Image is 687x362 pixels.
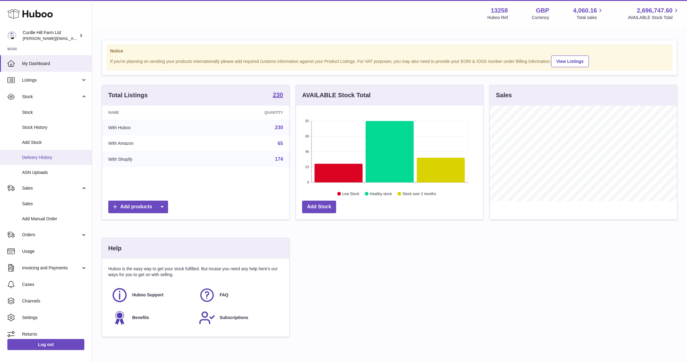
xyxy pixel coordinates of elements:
img: miranda@diddlysquatfarmshop.com [7,31,17,40]
span: Usage [22,248,87,254]
span: Delivery History [22,155,87,160]
text: Stock over 2 months [402,192,436,196]
strong: Notice [110,48,669,54]
text: Healthy stock [370,192,392,196]
div: Huboo Ref [487,15,508,21]
td: With Shopify [102,151,205,167]
span: Orders [22,232,81,238]
span: Huboo Support [132,292,163,298]
span: My Dashboard [22,61,87,67]
span: Listings [22,77,81,83]
text: 0 [307,180,309,184]
a: 230 [273,92,283,99]
span: Channels [22,298,87,304]
a: 230 [275,125,283,130]
div: Currency [532,15,549,21]
span: Subscriptions [220,315,248,321]
a: 4,060.16 Total sales [573,6,604,21]
span: Stock [22,94,81,100]
span: Stock History [22,125,87,130]
text: 23 [305,165,309,169]
span: Returns [22,331,87,337]
strong: GBP [536,6,549,15]
a: 174 [275,156,283,162]
a: Subscriptions [199,310,280,326]
h3: Help [108,244,121,252]
th: Quantity [205,106,289,120]
td: With Amazon [102,136,205,152]
a: Huboo Support [111,287,193,303]
span: [PERSON_NAME][EMAIL_ADDRESS][DOMAIN_NAME] [23,36,123,41]
span: Stock [22,110,87,115]
a: View Listings [551,56,589,67]
text: 92 [305,119,309,123]
span: Total sales [577,15,604,21]
th: Name [102,106,205,120]
span: FAQ [220,292,228,298]
span: Add Manual Order [22,216,87,222]
a: Log out [7,339,84,350]
span: ASN Uploads [22,170,87,175]
strong: 13258 [491,6,508,15]
text: 69 [305,134,309,138]
h3: Sales [496,91,512,99]
span: Sales [22,201,87,207]
span: 4,060.16 [573,6,597,15]
strong: 230 [273,92,283,98]
a: Add Stock [302,201,336,213]
span: Benefits [132,315,149,321]
text: Low Stock [342,192,359,196]
span: Add Stock [22,140,87,145]
a: FAQ [199,287,280,303]
span: 2,696,747.60 [637,6,673,15]
h3: AVAILABLE Stock Total [302,91,370,99]
span: Cases [22,282,87,287]
a: 2,696,747.60 AVAILABLE Stock Total [628,6,680,21]
a: Add products [108,201,168,213]
div: Curdle Hill Farm Ltd [23,30,78,41]
p: Huboo is the easy way to get your stock fulfilled. But incase you need any help here's our ways f... [108,266,283,278]
span: AVAILABLE Stock Total [628,15,680,21]
span: Sales [22,185,81,191]
text: 46 [305,150,309,153]
span: Settings [22,315,87,321]
a: 65 [278,141,283,146]
div: If you're planning on sending your products internationally please add required customs informati... [110,55,669,67]
span: Invoicing and Payments [22,265,81,271]
h3: Total Listings [108,91,148,99]
a: Benefits [111,310,193,326]
td: With Huboo [102,120,205,136]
